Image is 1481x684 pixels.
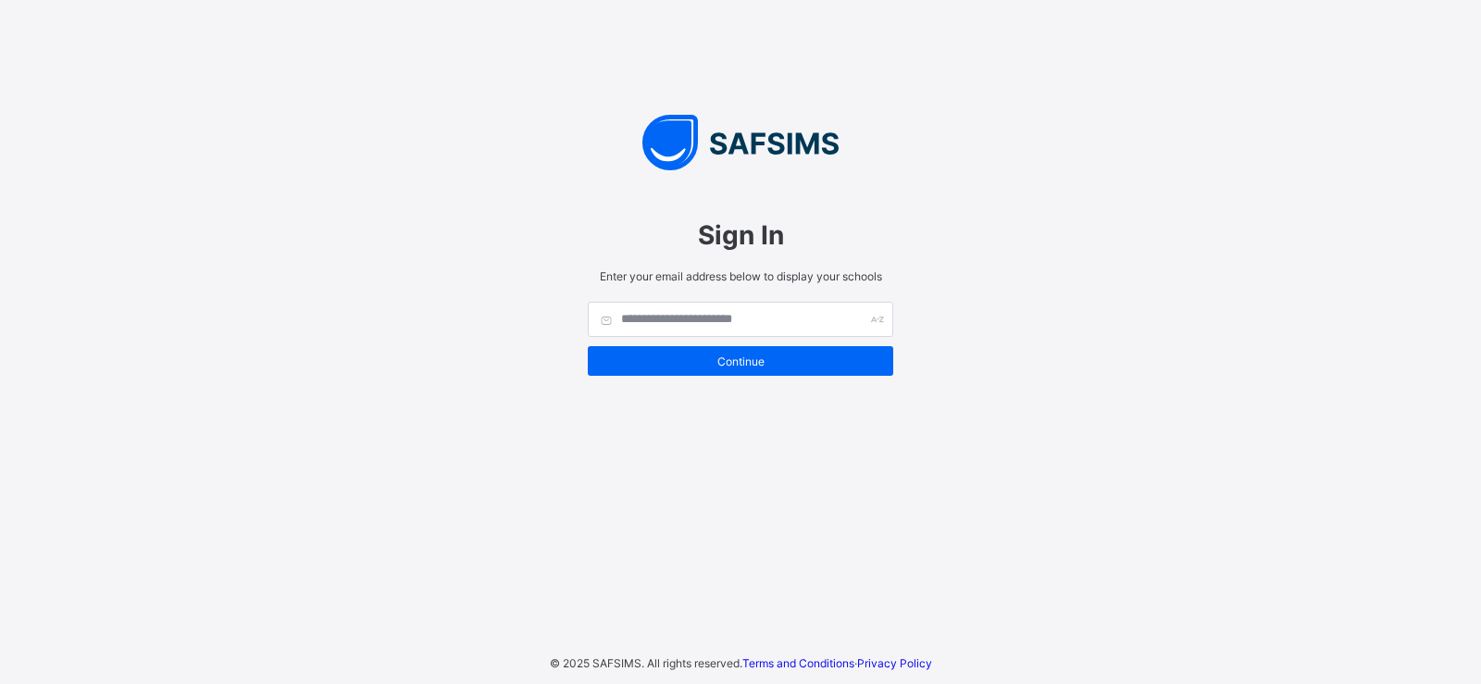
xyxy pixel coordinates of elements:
span: Continue [602,354,879,368]
a: Terms and Conditions [742,656,854,670]
a: Privacy Policy [857,656,932,670]
span: © 2025 SAFSIMS. All rights reserved. [550,656,742,670]
img: SAFSIMS Logo [569,115,912,170]
span: Sign In [588,219,893,251]
span: Enter your email address below to display your schools [588,269,893,283]
span: · [742,656,932,670]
